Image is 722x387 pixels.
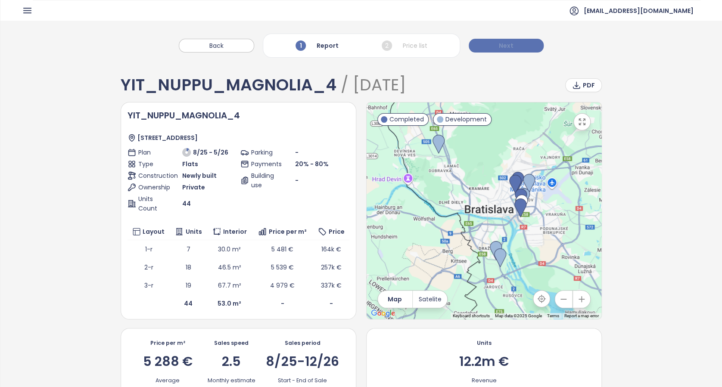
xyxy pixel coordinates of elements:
[182,199,191,208] span: 44
[138,171,165,180] span: Construction
[251,171,278,190] span: Building use
[143,355,192,368] div: 5 288 €
[207,240,252,258] td: 30.0 m²
[369,308,397,319] img: Google
[583,80,595,90] span: PDF
[137,133,198,142] span: [STREET_ADDRESS]
[330,299,333,308] b: -
[471,377,496,384] div: Revenue
[182,171,217,180] span: Newly built
[182,159,198,169] span: Flats
[453,313,490,319] button: Keyboard shortcuts
[251,148,278,157] span: Parking
[128,109,240,121] span: YIT_NUPPU_MAGNOLIA_4
[209,41,224,50] span: Back
[293,38,341,53] div: Report
[222,355,241,368] div: 2.5
[156,377,180,384] div: Average
[138,194,165,213] span: Units Count
[128,258,170,276] td: 2-r
[295,148,298,157] span: -
[369,308,397,319] a: Open this area in Google Maps (opens a new window)
[179,39,254,53] button: Back
[214,339,249,347] div: Sales speed
[321,281,342,290] span: 337k €
[269,227,307,236] span: Price per m²
[380,38,429,53] div: Price list
[138,148,165,157] span: Plan
[389,115,424,124] span: Completed
[170,240,207,258] td: 7
[271,245,293,254] span: 5 481 €
[336,74,406,96] span: / [DATE]
[270,281,295,290] span: 4 979 €
[281,299,284,308] b: -
[266,355,339,368] div: 8/25-12/26
[184,299,193,308] b: 44
[150,339,185,347] div: Price per m²
[495,313,542,318] span: Map data ©2025 Google
[459,355,509,368] div: 12.2m €
[128,276,170,294] td: 3-r
[565,78,602,92] button: PDF
[251,159,278,169] span: Payments
[143,227,165,236] span: Layout
[296,40,306,51] span: 1
[170,276,207,294] td: 19
[218,299,241,308] b: 53.0 m²
[138,183,165,192] span: Ownership
[321,263,342,272] span: 257k €
[499,41,513,50] span: Next
[193,148,228,157] span: 8/25 - 5/26
[321,245,341,254] span: 164k €
[382,40,392,51] span: 2
[121,77,406,93] div: YIT_NUPPU_MAGNOLIA_4
[476,339,491,347] div: Units
[223,227,247,236] span: Interior
[295,176,298,185] span: -
[271,263,294,272] span: 5 539 €
[207,276,252,294] td: 67.7 m²
[170,258,207,276] td: 18
[295,160,328,168] span: 20% - 80%
[138,159,165,169] span: Type
[388,294,402,304] span: Map
[182,183,205,192] span: Private
[284,339,320,347] div: Sales period
[419,294,442,304] span: Satelite
[186,227,202,236] span: Units
[278,377,327,384] div: Start - End of Sale
[329,227,345,236] span: Price
[413,291,447,308] button: Satelite
[584,0,694,21] span: [EMAIL_ADDRESS][DOMAIN_NAME]
[207,258,252,276] td: 46.5 m²
[564,313,599,318] a: Report a map error
[469,39,544,53] button: Next
[445,115,487,124] span: Development
[128,240,170,258] td: 1-r
[208,377,255,384] div: Monthly estimate
[378,291,412,308] button: Map
[547,313,559,318] a: Terms (opens in new tab)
